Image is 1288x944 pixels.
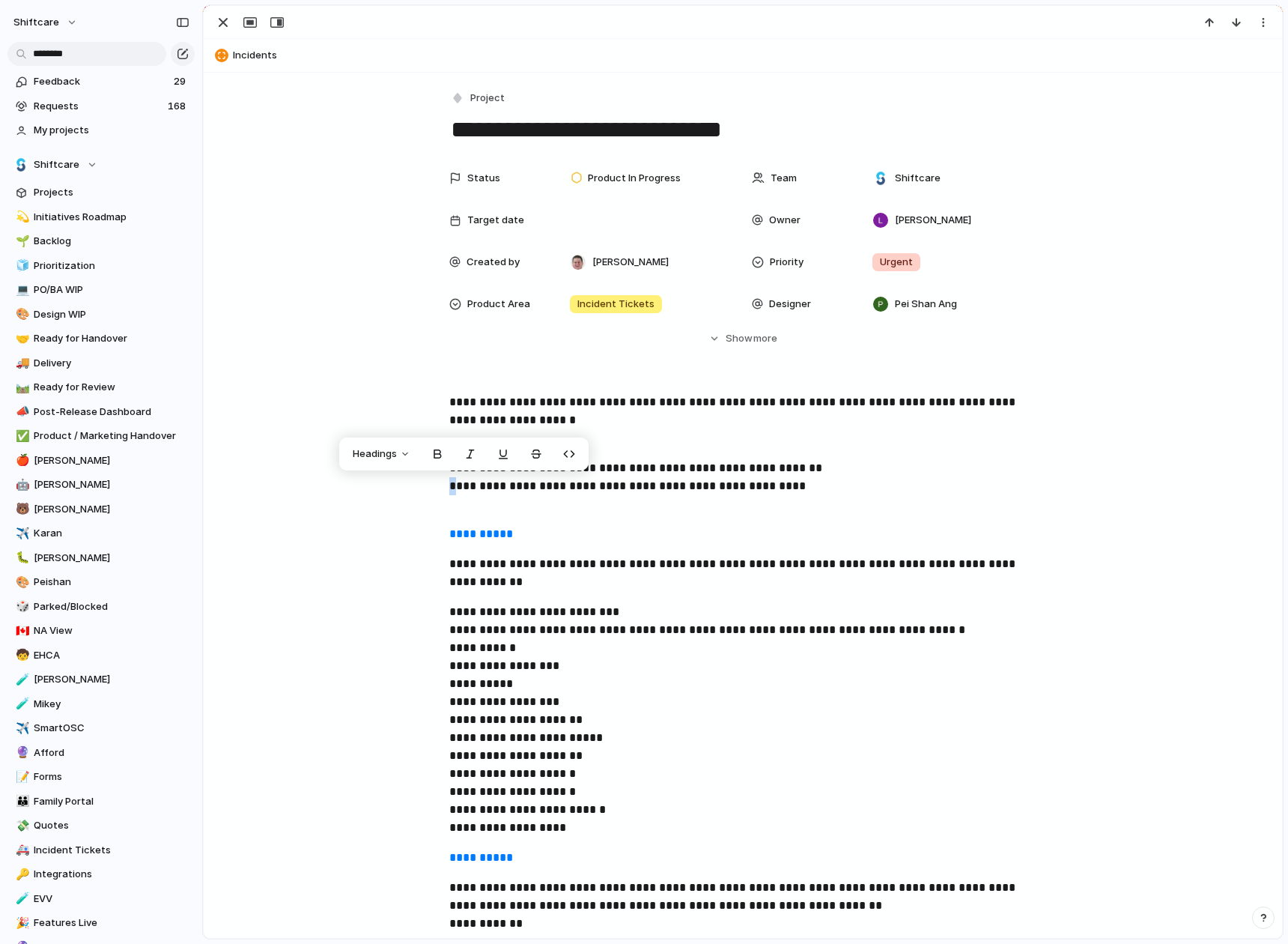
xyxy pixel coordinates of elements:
[13,672,28,687] button: 🧪
[34,526,189,541] span: Karan
[34,648,189,663] span: EHCA
[16,866,26,883] div: 🔑
[16,720,26,737] div: ✈️
[16,476,26,494] div: 🤖
[7,70,195,93] a: Feedback29
[13,502,28,517] button: 🐻
[13,794,28,809] button: 👪
[770,255,804,270] span: Priority
[13,15,59,30] span: shiftcare
[16,744,26,761] div: 🔮
[592,255,669,270] span: [PERSON_NAME]
[16,549,26,566] div: 🐛
[34,623,189,638] span: NA View
[7,181,195,204] a: Projects
[16,915,26,932] div: 🎉
[13,599,28,614] button: 🎲
[34,307,189,322] span: Design WIP
[34,575,189,590] span: Peishan
[16,841,26,859] div: 🚑
[880,255,913,270] span: Urgent
[7,668,195,691] a: 🧪[PERSON_NAME]
[7,450,195,472] div: 🍎[PERSON_NAME]
[7,303,195,326] div: 🎨Design WIP
[13,551,28,566] button: 🐛
[34,672,189,687] span: [PERSON_NAME]
[16,233,26,250] div: 🌱
[7,473,195,496] div: 🤖[PERSON_NAME]
[16,793,26,810] div: 👪
[7,620,195,642] div: 🇨🇦NA View
[7,327,195,350] a: 🤝Ready for Handover
[467,213,524,228] span: Target date
[7,863,195,886] a: 🔑Integrations
[7,522,195,545] div: ✈️Karan
[7,376,195,399] a: 🛤️Ready for Review
[7,279,195,301] div: 💻PO/BA WIP
[16,647,26,664] div: 🧒
[16,695,26,712] div: 🧪
[16,282,26,299] div: 💻
[16,428,26,445] div: ✅
[7,119,195,142] a: My projects
[7,352,195,375] div: 🚚Delivery
[34,502,189,517] span: [PERSON_NAME]
[13,429,28,444] button: ✅
[7,839,195,862] a: 🚑Incident Tickets
[7,814,195,837] a: 💸Quotes
[34,157,79,172] span: Shiftcare
[16,890,26,907] div: 🧪
[34,867,189,882] span: Integrations
[34,282,189,297] span: PO/BA WIP
[7,255,195,277] a: 🧊Prioritization
[7,888,195,910] div: 🧪EVV
[34,721,189,736] span: SmartOSC
[7,766,195,788] div: 📝Forms
[34,380,189,395] span: Ready for Review
[13,234,28,249] button: 🌱
[34,74,169,89] span: Feedback
[16,623,26,640] div: 🇨🇦
[13,697,28,712] button: 🧪
[16,671,26,689] div: 🧪
[467,171,500,186] span: Status
[34,258,189,273] span: Prioritization
[34,405,189,420] span: Post-Release Dashboard
[34,123,189,138] span: My projects
[7,571,195,593] a: 🎨Peishan
[13,745,28,760] button: 🔮
[7,10,85,34] button: shiftcare
[7,206,195,229] div: 💫Initiatives Roadmap
[7,742,195,764] a: 🔮Afford
[7,401,195,423] a: 📣Post-Release Dashboard
[34,356,189,371] span: Delivery
[13,380,28,395] button: 🛤️
[771,171,797,186] span: Team
[174,74,189,89] span: 29
[13,356,28,371] button: 🚚
[16,769,26,786] div: 📝
[16,525,26,542] div: ✈️
[34,185,189,200] span: Projects
[7,498,195,521] a: 🐻[PERSON_NAME]
[13,258,28,273] button: 🧊
[895,213,971,228] span: [PERSON_NAME]
[13,721,28,736] button: ✈️
[34,331,189,346] span: Ready for Handover
[7,425,195,447] a: ✅Product / Marketing Handover
[7,790,195,813] a: 👪Family Portal
[470,91,505,106] span: Project
[13,331,28,346] button: 🤝
[13,818,28,833] button: 💸
[13,575,28,590] button: 🎨
[7,717,195,739] a: ✈️SmartOSC
[16,306,26,323] div: 🎨
[7,230,195,252] a: 🌱Backlog
[34,234,189,249] span: Backlog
